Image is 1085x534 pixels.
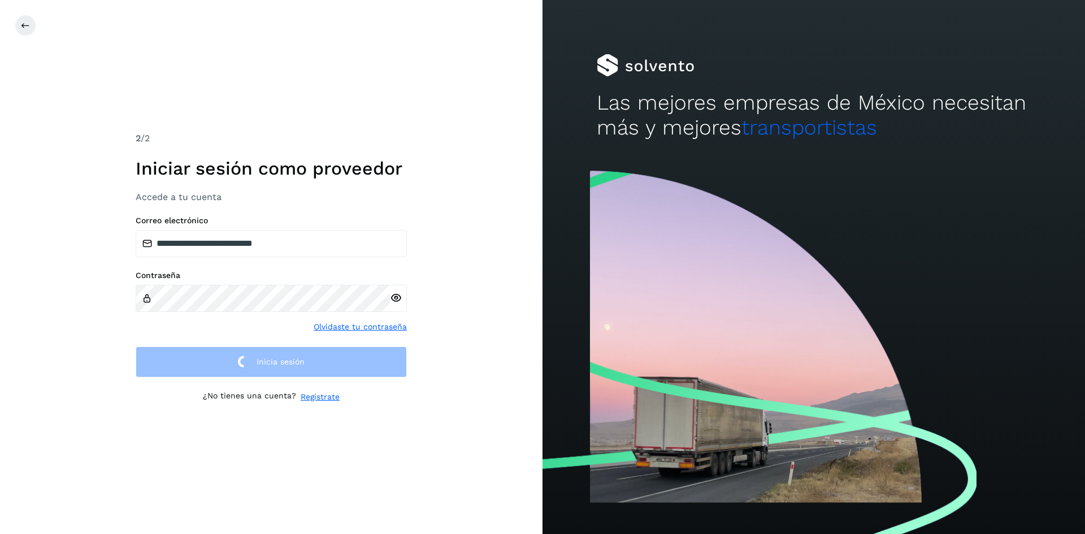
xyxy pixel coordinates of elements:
label: Contraseña [136,271,407,280]
label: Correo electrónico [136,216,407,225]
h3: Accede a tu cuenta [136,192,407,202]
h1: Iniciar sesión como proveedor [136,158,407,179]
h2: Las mejores empresas de México necesitan más y mejores [597,90,1031,141]
span: Inicia sesión [257,358,305,366]
span: 2 [136,133,141,144]
a: Regístrate [301,391,340,403]
span: transportistas [741,115,877,140]
button: Inicia sesión [136,346,407,377]
p: ¿No tienes una cuenta? [203,391,296,403]
a: Olvidaste tu contraseña [314,321,407,333]
div: /2 [136,132,407,145]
